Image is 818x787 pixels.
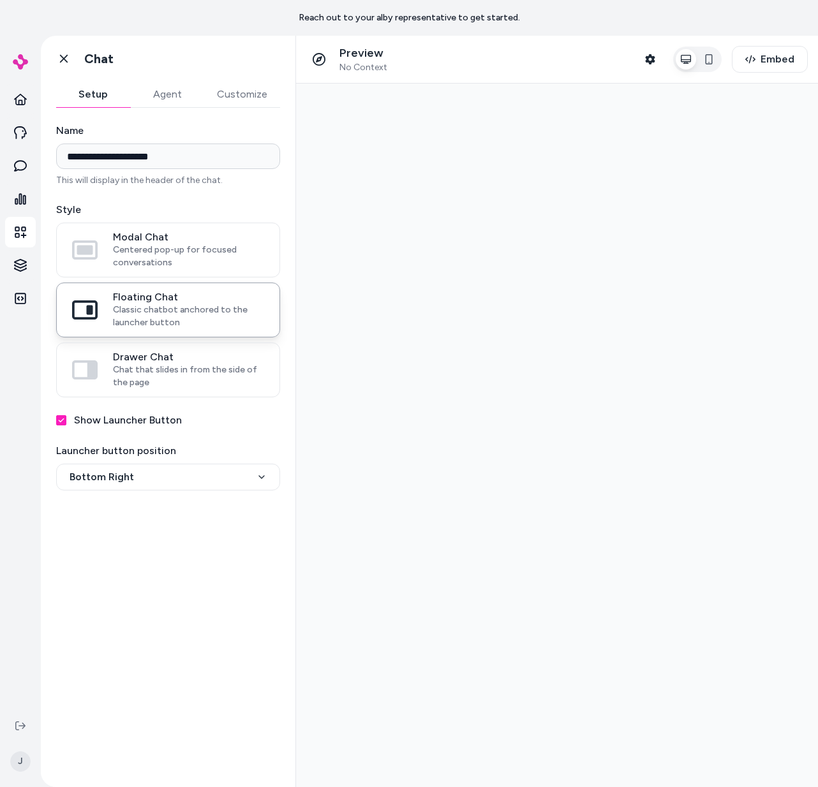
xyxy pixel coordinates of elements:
span: Modal Chat [113,231,264,244]
span: No Context [339,62,387,73]
p: Preview [339,46,387,61]
label: Show Launcher Button [74,413,182,428]
span: Embed [761,52,794,67]
p: This will display in the header of the chat. [56,174,280,187]
span: Classic chatbot anchored to the launcher button [113,304,264,329]
label: Name [56,123,280,138]
button: Customize [204,82,280,107]
span: Centered pop-up for focused conversations [113,244,264,269]
label: Style [56,202,280,217]
h1: Chat [84,51,114,67]
span: Floating Chat [113,291,264,304]
span: J [10,751,31,772]
button: J [8,741,33,782]
img: alby Logo [13,54,28,70]
button: Embed [732,46,808,73]
label: Launcher button position [56,443,280,459]
button: Setup [56,82,130,107]
span: Chat that slides in from the side of the page [113,364,264,389]
button: Agent [130,82,204,107]
p: Reach out to your alby representative to get started. [299,11,520,24]
span: Drawer Chat [113,351,264,364]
